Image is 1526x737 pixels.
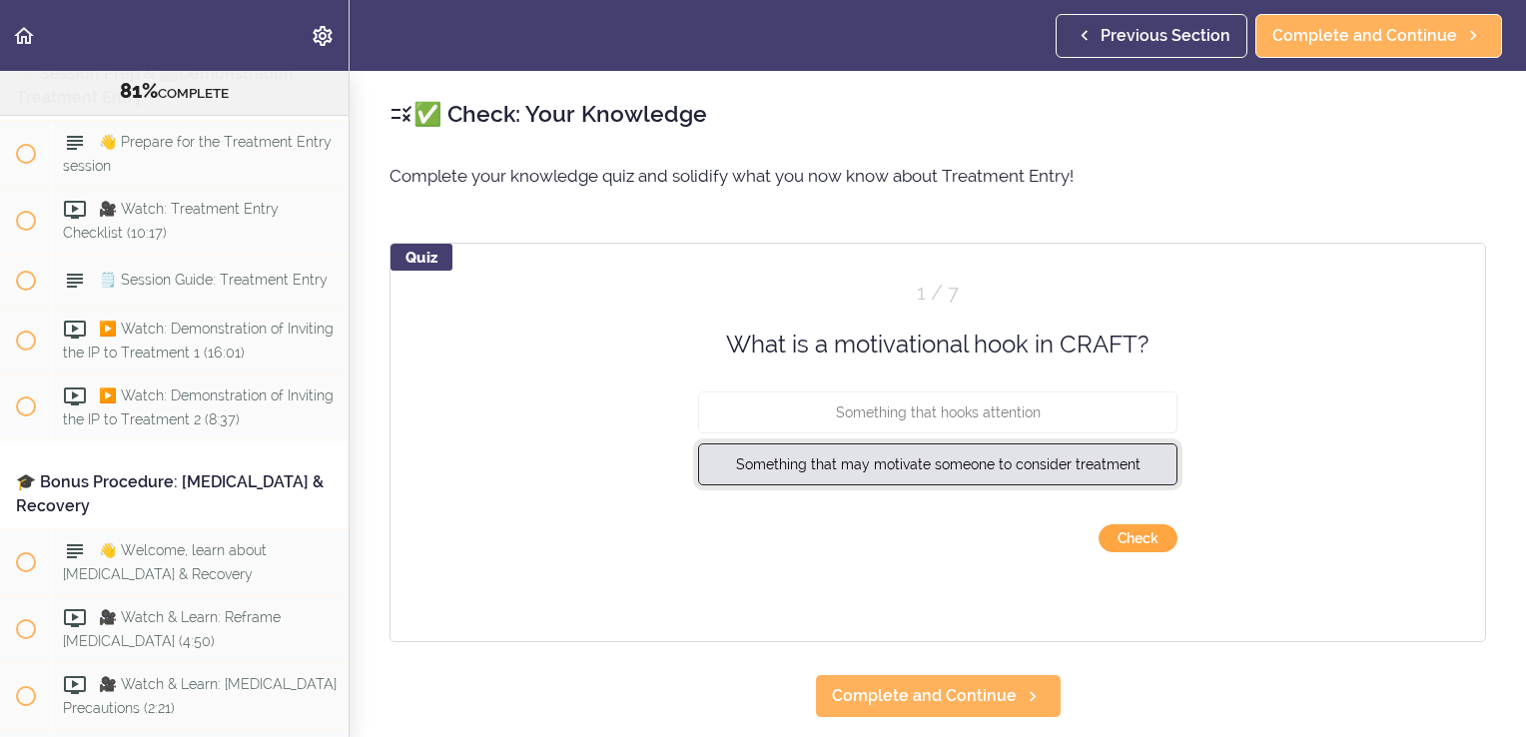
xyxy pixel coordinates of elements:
[390,244,452,271] div: Quiz
[736,456,1141,472] span: Something that may motivate someone to consider treatment
[815,674,1062,718] a: Complete and Continue
[1056,14,1247,58] a: Previous Section
[1101,24,1230,48] span: Previous Section
[836,404,1041,420] span: Something that hooks attention
[1272,24,1457,48] span: Complete and Continue
[63,677,337,716] span: 🎥 Watch & Learn: [MEDICAL_DATA] Precautions (2:21)
[832,684,1017,708] span: Complete and Continue
[63,321,334,360] span: ▶️ Watch: Demonstration of Inviting the IP to Treatment 1 (16:01)
[63,543,267,582] span: 👋 Welcome, learn about [MEDICAL_DATA] & Recovery
[63,610,281,649] span: 🎥 Watch & Learn: Reframe [MEDICAL_DATA] (4:50)
[698,279,1177,308] div: Question 1 out of 7
[99,272,328,288] span: 🗒️ Session Guide: Treatment Entry
[1255,14,1502,58] a: Complete and Continue
[1099,524,1177,552] button: submit answer
[63,134,332,173] span: 👋 Prepare for the Treatment Entry session
[389,97,1486,131] h2: ✅ Check: Your Knowledge
[25,79,324,105] div: COMPLETE
[311,24,335,48] svg: Settings Menu
[698,443,1177,485] button: Something that may motivate someone to consider treatment
[63,387,334,426] span: ▶️ Watch: Demonstration of Inviting the IP to Treatment 2 (8:37)
[698,391,1177,433] button: Something that hooks attention
[12,24,36,48] svg: Back to course curriculum
[120,79,158,103] span: 81%
[648,328,1227,362] div: What is a motivational hook in CRAFT?
[63,201,279,240] span: 🎥 Watch: Treatment Entry Checklist (10:17)
[389,161,1486,191] p: Complete your knowledge quiz and solidify what you now know about Treatment Entry!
